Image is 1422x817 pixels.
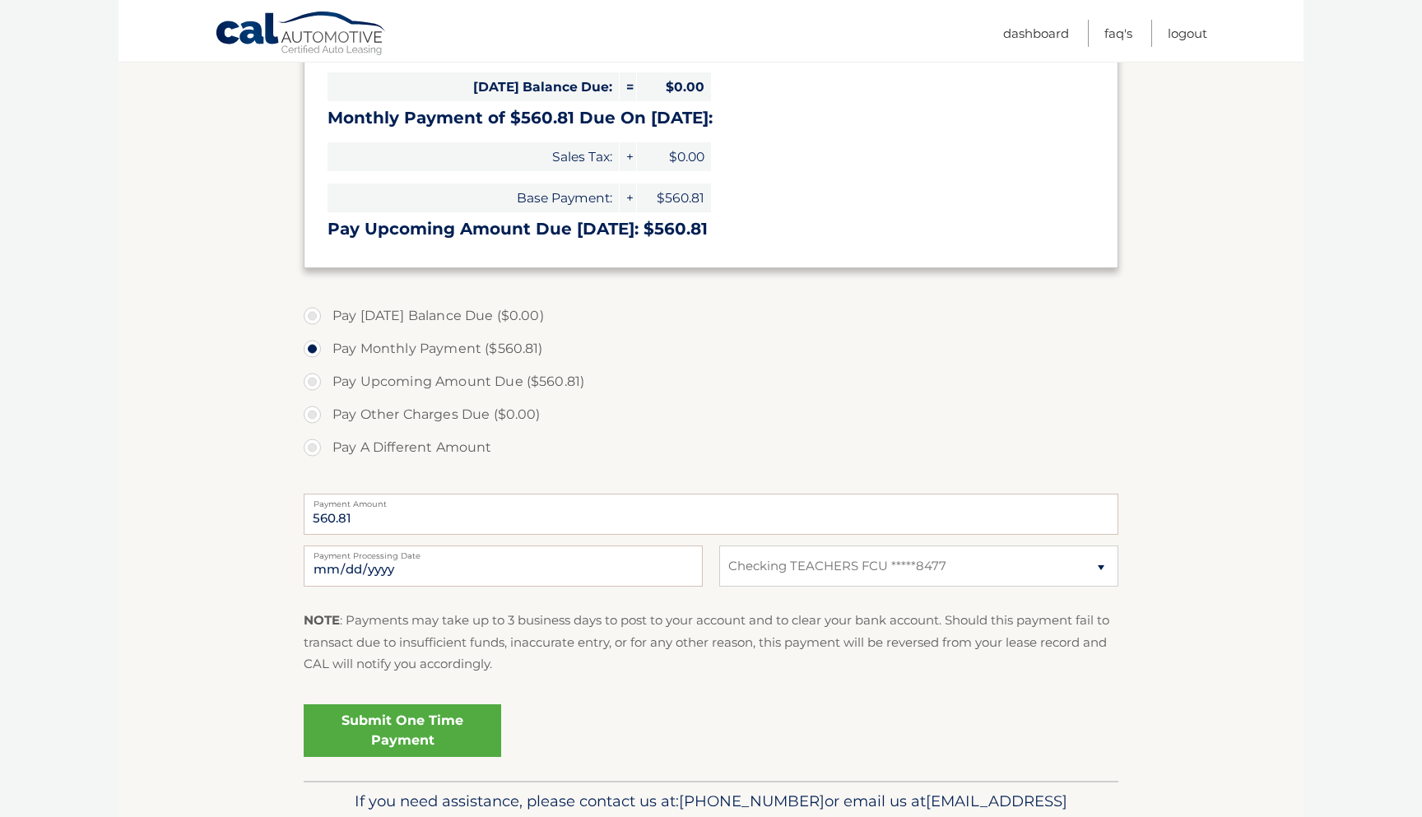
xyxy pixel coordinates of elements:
[620,142,636,171] span: +
[637,183,711,212] span: $560.81
[620,72,636,101] span: =
[328,183,619,212] span: Base Payment:
[304,299,1118,332] label: Pay [DATE] Balance Due ($0.00)
[328,219,1094,239] h3: Pay Upcoming Amount Due [DATE]: $560.81
[637,142,711,171] span: $0.00
[328,142,619,171] span: Sales Tax:
[620,183,636,212] span: +
[1168,20,1207,47] a: Logout
[1104,20,1132,47] a: FAQ's
[304,332,1118,365] label: Pay Monthly Payment ($560.81)
[679,791,825,810] span: [PHONE_NUMBER]
[637,72,711,101] span: $0.00
[304,431,1118,464] label: Pay A Different Amount
[304,704,501,757] a: Submit One Time Payment
[304,610,1118,675] p: : Payments may take up to 3 business days to post to your account and to clear your bank account....
[304,365,1118,398] label: Pay Upcoming Amount Due ($560.81)
[1003,20,1069,47] a: Dashboard
[304,398,1118,431] label: Pay Other Charges Due ($0.00)
[304,494,1118,535] input: Payment Amount
[304,545,703,559] label: Payment Processing Date
[328,72,619,101] span: [DATE] Balance Due:
[215,11,388,58] a: Cal Automotive
[304,545,703,587] input: Payment Date
[304,494,1118,507] label: Payment Amount
[304,612,340,628] strong: NOTE
[328,108,1094,128] h3: Monthly Payment of $560.81 Due On [DATE]:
